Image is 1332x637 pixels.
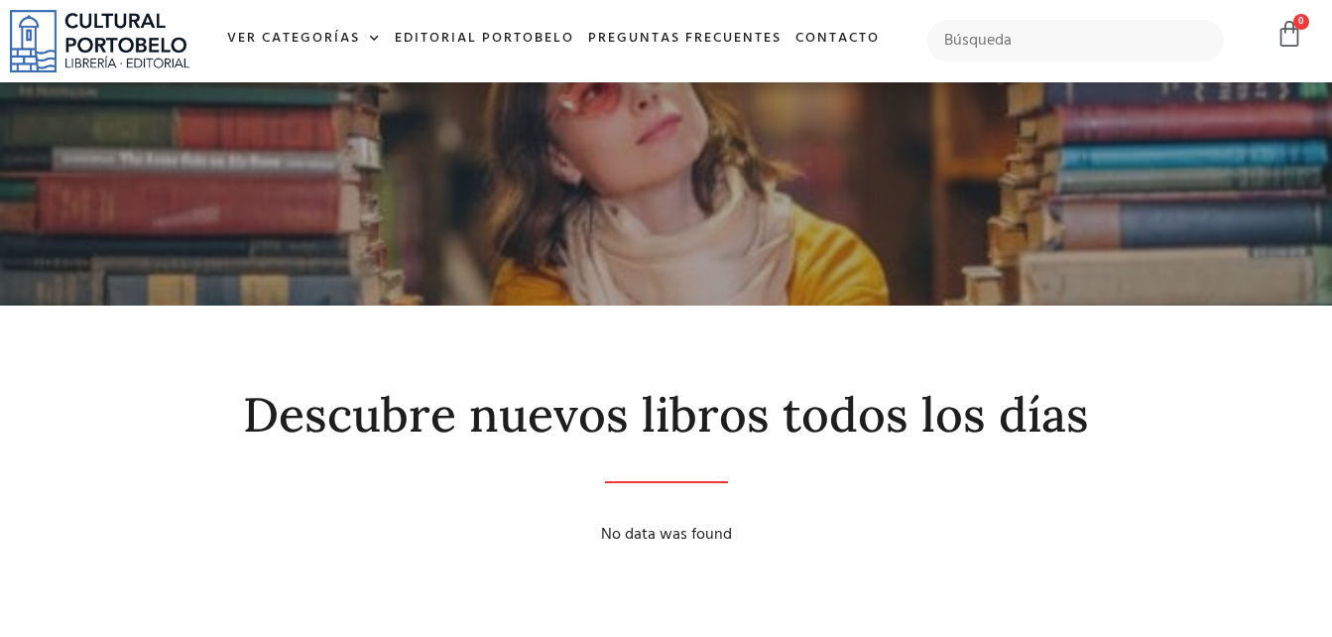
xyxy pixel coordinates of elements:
[1275,20,1303,49] a: 0
[1293,14,1309,30] span: 0
[581,18,788,61] a: Preguntas frecuentes
[927,20,1224,62] input: Búsqueda
[220,18,388,61] a: Ver Categorías
[52,523,1281,547] div: No data was found
[788,18,887,61] a: Contacto
[52,389,1281,442] h2: Descubre nuevos libros todos los días
[388,18,581,61] a: Editorial Portobelo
